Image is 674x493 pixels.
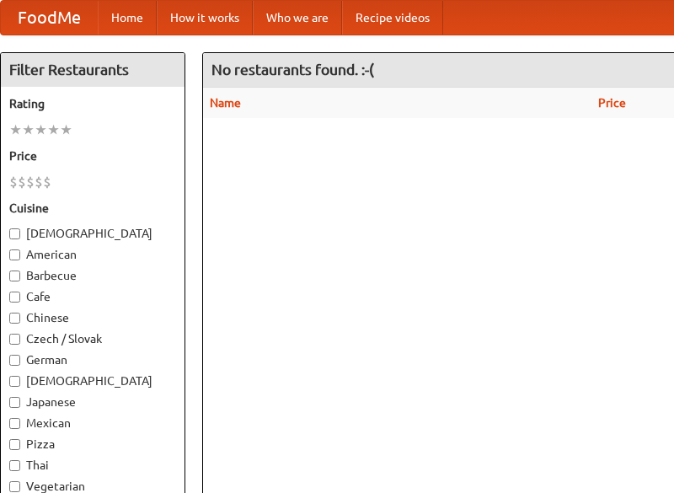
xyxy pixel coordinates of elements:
h4: Filter Restaurants [1,53,185,87]
label: German [9,351,176,368]
label: Czech / Slovak [9,330,176,347]
h5: Price [9,147,176,164]
a: Who we are [253,1,342,35]
label: [DEMOGRAPHIC_DATA] [9,372,176,389]
li: $ [43,173,51,191]
input: [DEMOGRAPHIC_DATA] [9,228,20,239]
input: Barbecue [9,271,20,281]
label: [DEMOGRAPHIC_DATA] [9,225,176,242]
input: [DEMOGRAPHIC_DATA] [9,376,20,387]
li: ★ [22,121,35,139]
label: Japanese [9,394,176,410]
a: FoodMe [1,1,98,35]
li: ★ [35,121,47,139]
a: Recipe videos [342,1,443,35]
input: Pizza [9,439,20,450]
a: Price [598,96,626,110]
input: Chinese [9,313,20,324]
h5: Cuisine [9,200,176,217]
li: $ [35,173,43,191]
label: Thai [9,457,176,474]
li: ★ [9,121,22,139]
input: Czech / Slovak [9,334,20,345]
li: ★ [60,121,72,139]
input: Japanese [9,397,20,408]
input: Mexican [9,418,20,429]
input: Thai [9,460,20,471]
label: American [9,246,176,263]
li: ★ [47,121,60,139]
h5: Rating [9,95,176,112]
label: Cafe [9,288,176,305]
input: Vegetarian [9,481,20,492]
a: How it works [157,1,253,35]
ng-pluralize: No restaurants found. :-( [211,62,374,78]
li: $ [9,173,18,191]
input: American [9,249,20,260]
a: Home [98,1,157,35]
label: Chinese [9,309,176,326]
label: Pizza [9,436,176,453]
input: German [9,355,20,366]
li: $ [26,173,35,191]
label: Barbecue [9,267,176,284]
label: Mexican [9,415,176,431]
a: Name [210,96,241,110]
input: Cafe [9,292,20,303]
li: $ [18,173,26,191]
